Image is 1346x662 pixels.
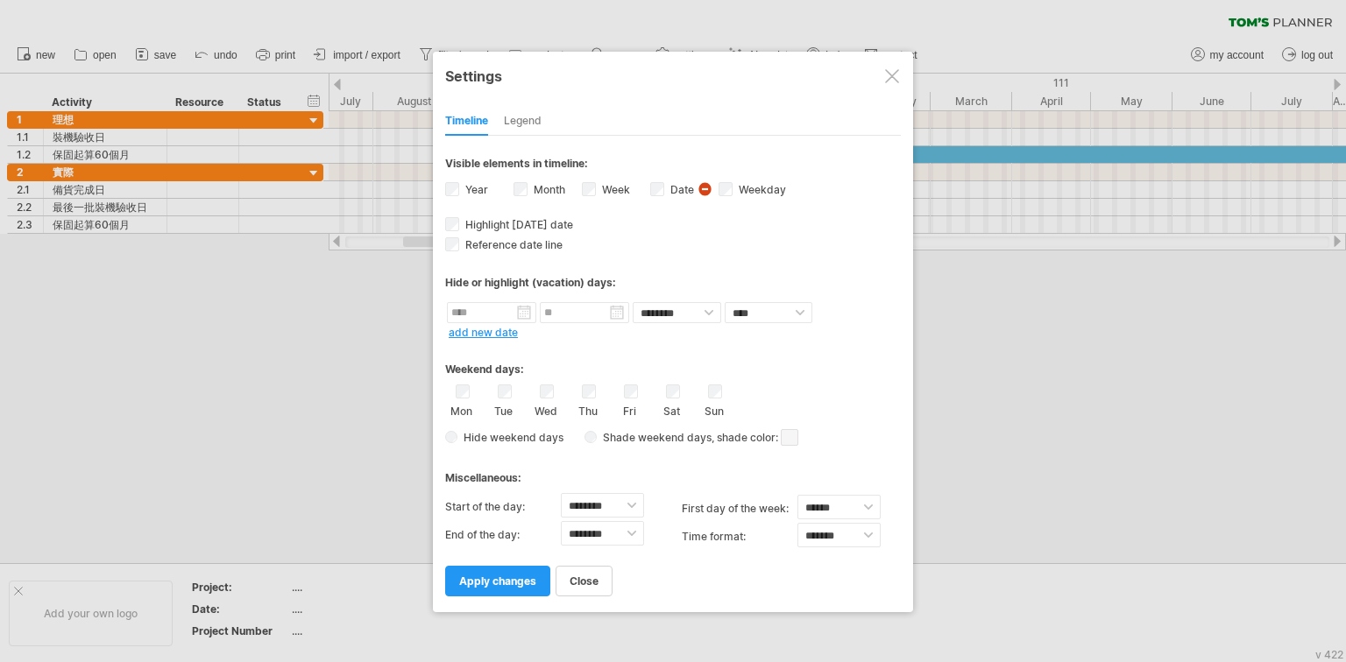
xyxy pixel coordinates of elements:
[619,401,641,418] label: Fri
[445,60,901,91] div: Settings
[492,401,514,418] label: Tue
[450,401,472,418] label: Mon
[577,401,599,418] label: Thu
[570,574,599,588] span: close
[462,238,563,251] span: Reference date line
[556,566,613,596] a: close
[661,401,683,418] label: Sat
[462,218,573,231] span: Highlight [DATE] date
[504,108,542,136] div: Legend
[599,183,630,196] label: Week
[712,427,798,448] span: , shade color:
[445,521,561,549] label: End of the day:
[667,183,694,196] label: Date
[445,276,901,289] div: Hide or highlight (vacation) days:
[449,326,518,339] a: add new date
[462,183,488,196] label: Year
[445,346,901,380] div: Weekend days:
[445,493,561,521] label: Start of the day:
[445,157,901,175] div: Visible elements in timeline:
[735,183,786,196] label: Weekday
[682,495,797,523] label: first day of the week:
[530,183,565,196] label: Month
[457,431,563,444] span: Hide weekend days
[445,454,901,489] div: Miscellaneous:
[703,401,725,418] label: Sun
[445,108,488,136] div: Timeline
[445,566,550,596] a: apply changes
[535,401,556,418] label: Wed
[781,429,798,446] span: click here to change the shade color
[682,523,797,551] label: Time format:
[459,574,536,588] span: apply changes
[597,431,712,444] span: Shade weekend days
